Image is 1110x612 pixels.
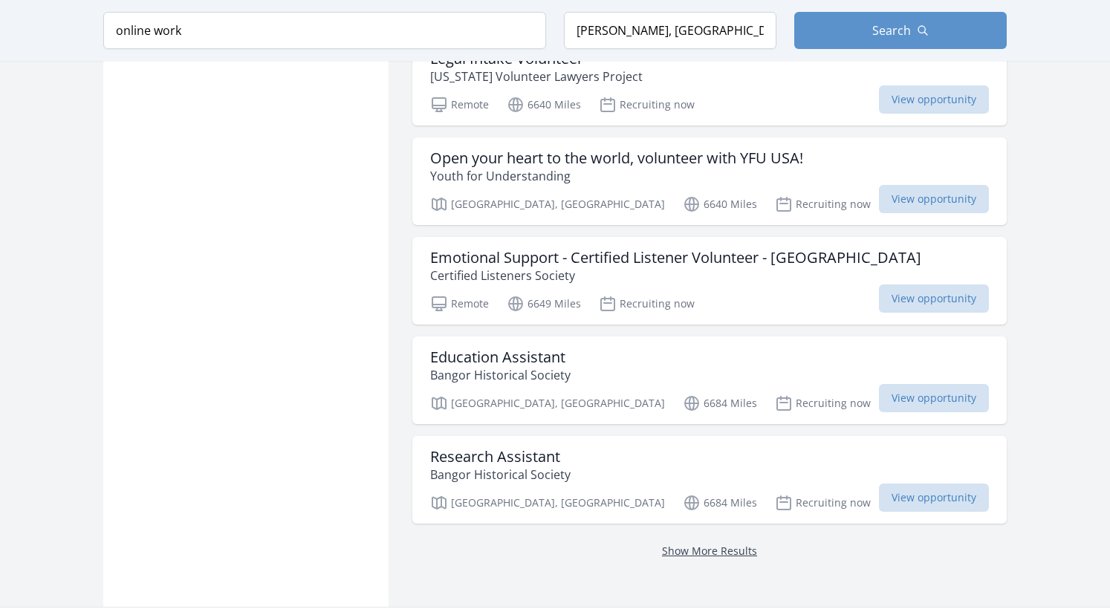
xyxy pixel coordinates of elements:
[775,195,871,213] p: Recruiting now
[662,544,757,558] a: Show More Results
[412,38,1007,126] a: Legal Intake Volunteer [US_STATE] Volunteer Lawyers Project Remote 6640 Miles Recruiting now View...
[683,394,757,412] p: 6684 Miles
[412,436,1007,524] a: Research Assistant Bangor Historical Society [GEOGRAPHIC_DATA], [GEOGRAPHIC_DATA] 6684 Miles Recr...
[599,96,695,114] p: Recruiting now
[879,85,989,114] span: View opportunity
[430,466,571,484] p: Bangor Historical Society
[412,237,1007,325] a: Emotional Support - Certified Listener Volunteer - [GEOGRAPHIC_DATA] Certified Listeners Society ...
[879,484,989,512] span: View opportunity
[430,167,803,185] p: Youth for Understanding
[683,494,757,512] p: 6684 Miles
[412,336,1007,424] a: Education Assistant Bangor Historical Society [GEOGRAPHIC_DATA], [GEOGRAPHIC_DATA] 6684 Miles Rec...
[412,137,1007,225] a: Open your heart to the world, volunteer with YFU USA! Youth for Understanding [GEOGRAPHIC_DATA], ...
[103,12,546,49] input: Keyword
[507,295,581,313] p: 6649 Miles
[775,494,871,512] p: Recruiting now
[430,394,665,412] p: [GEOGRAPHIC_DATA], [GEOGRAPHIC_DATA]
[430,366,571,384] p: Bangor Historical Society
[430,348,571,366] h3: Education Assistant
[430,494,665,512] p: [GEOGRAPHIC_DATA], [GEOGRAPHIC_DATA]
[430,96,489,114] p: Remote
[775,394,871,412] p: Recruiting now
[879,185,989,213] span: View opportunity
[430,195,665,213] p: [GEOGRAPHIC_DATA], [GEOGRAPHIC_DATA]
[507,96,581,114] p: 6640 Miles
[430,295,489,313] p: Remote
[879,384,989,412] span: View opportunity
[430,68,643,85] p: [US_STATE] Volunteer Lawyers Project
[430,448,571,466] h3: Research Assistant
[430,267,921,284] p: Certified Listeners Society
[879,284,989,313] span: View opportunity
[872,22,911,39] span: Search
[794,12,1007,49] button: Search
[430,149,803,167] h3: Open your heart to the world, volunteer with YFU USA!
[564,12,776,49] input: Location
[683,195,757,213] p: 6640 Miles
[430,249,921,267] h3: Emotional Support - Certified Listener Volunteer - [GEOGRAPHIC_DATA]
[599,295,695,313] p: Recruiting now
